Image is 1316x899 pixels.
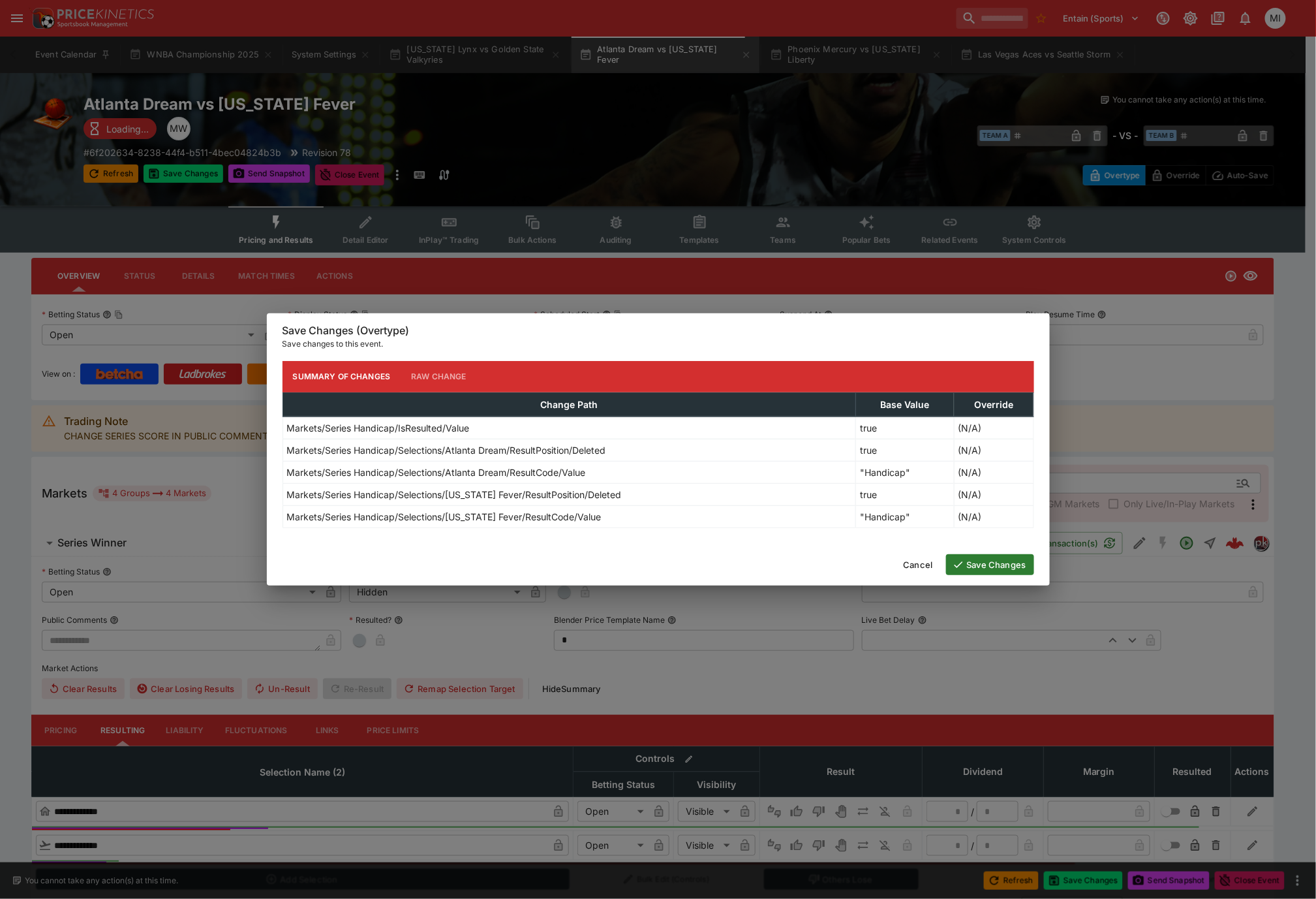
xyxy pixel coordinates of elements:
td: (N/A) [954,505,1033,528]
td: (N/A) [954,483,1033,505]
button: Save Changes [946,554,1034,575]
td: (N/A) [954,439,1033,461]
td: (N/A) [954,417,1033,439]
th: Override [954,392,1033,417]
td: (N/A) [954,461,1033,483]
td: true [856,483,954,505]
button: Raw Change [401,361,477,392]
button: Summary of Changes [283,361,401,392]
th: Base Value [856,392,954,417]
td: "Handicap" [856,505,954,528]
p: Markets/Series Handicap/Selections/Atlanta Dream/ResultCode/Value [287,465,586,479]
p: Markets/Series Handicap/IsResulted/Value [287,421,470,435]
p: Markets/Series Handicap/Selections/Atlanta Dream/ResultPosition/Deleted [287,443,606,457]
td: true [856,417,954,439]
p: Save changes to this event. [283,338,1034,351]
h6: Save Changes (Overtype) [283,324,1034,338]
th: Change Path [283,392,856,417]
p: Markets/Series Handicap/Selections/[US_STATE] Fever/ResultCode/Value [287,510,602,524]
p: Markets/Series Handicap/Selections/[US_STATE] Fever/ResultPosition/Deleted [287,488,622,501]
button: Cancel [896,554,941,575]
td: "Handicap" [856,461,954,483]
td: true [856,439,954,461]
